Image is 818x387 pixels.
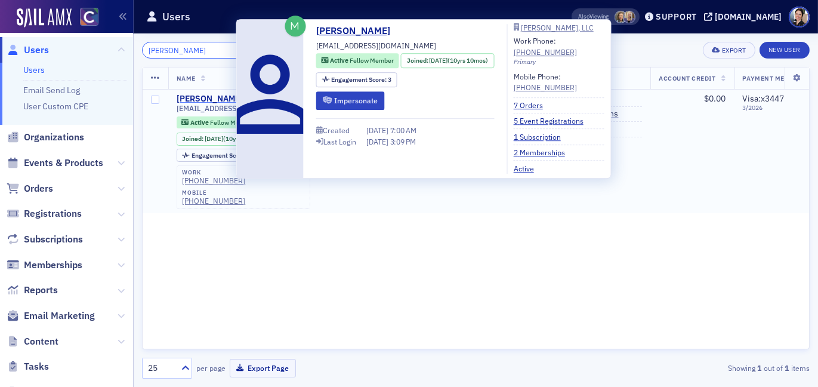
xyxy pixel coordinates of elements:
a: [PERSON_NAME] [316,24,399,38]
span: Active [330,56,350,64]
div: [PERSON_NAME], LLC [521,24,594,31]
a: Active Fellow Member [181,118,254,126]
div: (10yrs 10mos) [205,135,264,143]
span: 3 / 2026 [743,104,807,112]
span: Fellow Member [350,56,394,64]
span: Name [177,74,196,82]
a: Events & Products [7,156,103,170]
span: Viewing [578,13,609,21]
span: [DATE] [205,134,223,143]
span: Visa : x3447 [743,93,785,104]
h1: Users [162,10,190,24]
a: Registrations [7,207,82,220]
div: Work Phone: [514,35,577,57]
span: [DATE] [366,137,390,146]
span: 3:09 PM [390,137,416,146]
div: (10yrs 10mos) [429,56,488,66]
div: 3 [331,76,391,83]
div: Joined: 2014-10-31 00:00:00 [177,133,270,146]
span: Lindsay Moore [615,11,627,23]
a: Memberships [7,259,82,272]
strong: 1 [783,363,791,373]
span: Subscriptions [24,233,83,246]
div: 25 [148,362,174,374]
a: Active Fellow Member [321,56,393,66]
div: Showing out of items [595,363,810,373]
div: Engagement Score: 3 [316,72,397,87]
span: Engagement Score : [192,151,248,159]
img: SailAMX [17,8,72,27]
a: User Custom CPE [23,101,88,112]
a: [PERSON_NAME], LLC [514,24,604,31]
div: Active: Active: Fellow Member [316,53,399,68]
a: Email Marketing [7,309,95,322]
input: Search… [142,42,256,59]
span: Email Marketing [24,309,95,322]
div: Primary [514,57,604,67]
div: Also [578,13,589,20]
a: Users [7,44,49,57]
span: Content [24,335,58,348]
a: Reports [7,284,58,297]
a: Organizations [7,131,84,144]
span: [DATE] [366,126,390,136]
span: $0.00 [705,93,726,104]
span: Fellow Member [210,118,254,127]
button: [DOMAIN_NAME] [704,13,786,21]
div: mobile [182,189,245,196]
span: Account Credit [659,74,715,82]
div: 3 [192,152,252,159]
span: Profile [789,7,810,27]
span: Tasks [24,360,49,373]
button: Impersonate [316,91,385,110]
a: 7 Orders [514,100,552,110]
img: SailAMX [80,8,98,26]
span: 7:00 AM [390,126,416,136]
div: Last Login [323,139,356,145]
span: Memberships [24,259,82,272]
a: [PHONE_NUMBER] [182,196,245,205]
span: Registrations [24,207,82,220]
div: Export [722,47,746,54]
a: View Homepage [72,8,98,28]
span: Joined : [182,135,205,143]
a: Subscriptions [7,233,83,246]
a: Active [514,163,543,174]
div: work [182,169,245,176]
div: Created [323,127,350,134]
a: Orders [7,182,53,195]
div: Mobile Phone: [514,71,577,93]
button: Export [703,42,755,59]
a: [PHONE_NUMBER] [182,176,245,185]
span: [EMAIL_ADDRESS][DOMAIN_NAME] [316,40,437,51]
span: Orders [24,182,53,195]
span: Engagement Score : [331,75,388,84]
div: Joined: 2014-10-31 00:00:00 [401,53,494,68]
span: Users [24,44,49,57]
a: 5 Event Registrations [514,116,592,127]
strong: 1 [755,363,764,373]
button: Export Page [230,359,296,377]
span: Active [190,118,210,127]
a: 1 Subscription [514,131,570,142]
div: Support [656,11,697,22]
span: [DATE] [429,56,447,64]
span: Joined : [407,56,430,66]
a: [PHONE_NUMBER] [514,82,577,93]
span: Payment Methods [743,74,807,82]
a: Users [23,64,45,75]
label: per page [196,363,226,373]
div: [DOMAIN_NAME] [715,11,782,22]
a: Email Send Log [23,85,80,96]
a: New User [760,42,810,59]
a: [PHONE_NUMBER] [514,47,577,57]
div: Engagement Score: 3 [177,149,258,162]
a: [PERSON_NAME] [177,94,243,105]
a: Content [7,335,58,348]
